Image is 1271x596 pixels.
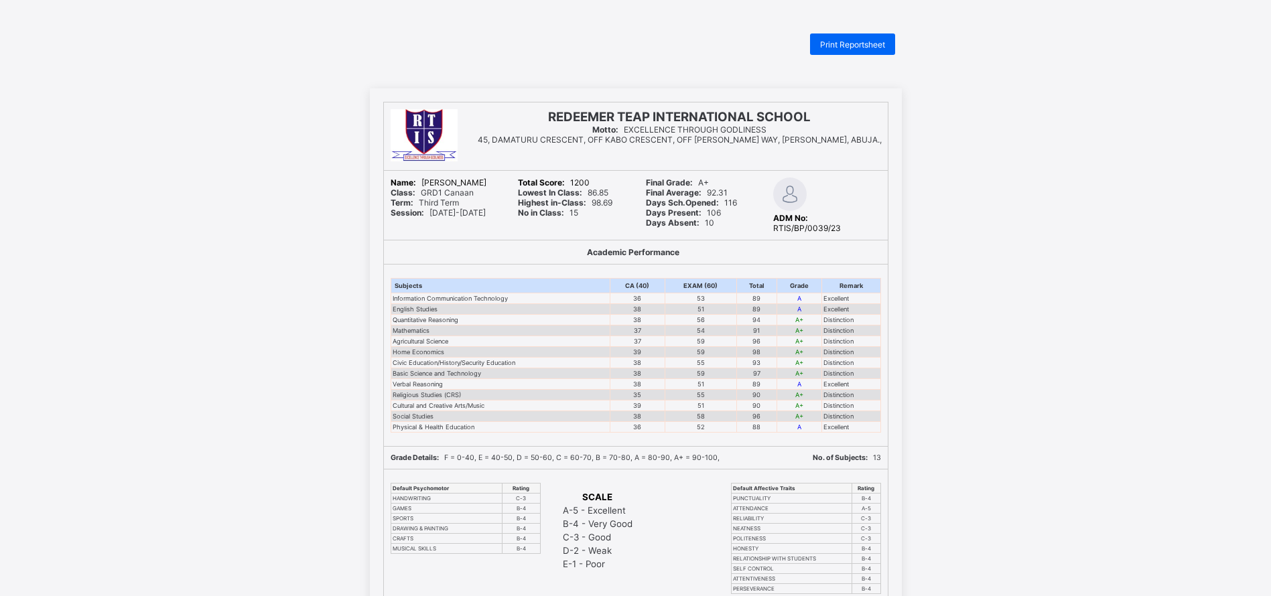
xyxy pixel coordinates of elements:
[852,543,880,553] td: B-4
[665,325,737,336] td: 54
[391,513,503,523] td: SPORTS
[610,357,665,368] td: 38
[518,188,582,198] b: Lowest In Class:
[610,378,665,389] td: 38
[820,40,885,50] span: Print Reportsheet
[610,389,665,400] td: 35
[562,558,633,570] td: E-1 - Poor
[777,389,822,400] td: A+
[822,346,880,357] td: Distinction
[665,368,737,378] td: 59
[822,325,880,336] td: Distinction
[646,188,728,198] span: 92.31
[646,208,701,218] b: Days Present:
[391,177,486,188] span: [PERSON_NAME]
[391,483,503,493] th: Default Psychomotor
[822,400,880,411] td: Distinction
[665,303,737,314] td: 51
[665,421,737,432] td: 52
[646,177,709,188] span: A+
[610,314,665,325] td: 38
[665,346,737,357] td: 59
[391,208,424,218] b: Session:
[737,389,777,400] td: 90
[610,421,665,432] td: 36
[391,188,474,198] span: GRD1 Canaan
[852,553,880,563] td: B-4
[731,533,852,543] td: POLITENESS
[503,523,540,533] td: B-4
[822,378,880,389] td: Excellent
[852,493,880,503] td: B-4
[852,573,880,583] td: B-4
[391,523,503,533] td: DRAWING & PAINTING
[391,421,610,432] td: Physical & Health Education
[665,336,737,346] td: 59
[503,513,540,523] td: B-4
[737,346,777,357] td: 98
[646,188,701,198] b: Final Average:
[646,177,693,188] b: Final Grade:
[646,208,721,218] span: 106
[737,368,777,378] td: 97
[822,357,880,368] td: Distinction
[737,411,777,421] td: 96
[737,378,777,389] td: 89
[777,378,822,389] td: A
[562,518,633,530] td: B-4 - Very Good
[391,314,610,325] td: Quantitative Reasoning
[391,400,610,411] td: Cultural and Creative Arts/Music
[813,453,881,462] span: 13
[610,303,665,314] td: 38
[562,531,633,543] td: C-3 - Good
[777,421,822,432] td: A
[737,357,777,368] td: 93
[822,389,880,400] td: Distinction
[610,325,665,336] td: 37
[737,314,777,325] td: 94
[822,303,880,314] td: Excellent
[646,218,714,228] span: 10
[592,125,766,135] span: EXCELLENCE THROUGH GODLINESS
[665,389,737,400] td: 55
[777,325,822,336] td: A+
[592,125,618,135] b: Motto:
[777,400,822,411] td: A+
[813,453,868,462] b: No. of Subjects:
[610,336,665,346] td: 37
[777,411,822,421] td: A+
[665,400,737,411] td: 51
[822,421,880,432] td: Excellent
[562,544,633,556] td: D-2 - Weak
[773,213,841,233] span: RTIS/BP/0039/23
[391,346,610,357] td: Home Economics
[665,411,737,421] td: 58
[737,421,777,432] td: 88
[731,493,852,503] td: PUNCTUALITY
[610,400,665,411] td: 39
[731,523,852,533] td: NEATNESS
[391,198,459,208] span: Third Term
[737,278,777,293] th: Total
[777,368,822,378] td: A+
[852,503,880,513] td: A-5
[518,188,608,198] span: 86.85
[731,503,852,513] td: ATTENDANCE
[391,325,610,336] td: Mathematics
[822,314,880,325] td: Distinction
[646,198,719,208] b: Days Sch.Opened:
[391,453,720,462] span: F = 0-40, E = 40-50, D = 50-60, C = 60-70, B = 70-80, A = 80-90, A+ = 90-100,
[852,523,880,533] td: C-3
[731,563,852,573] td: SELF CONTROL
[391,503,503,513] td: GAMES
[777,336,822,346] td: A+
[518,177,565,188] b: Total Score:
[391,303,610,314] td: English Studies
[587,247,679,257] b: Academic Performance
[610,293,665,303] td: 36
[852,563,880,573] td: B-4
[731,553,852,563] td: RELATIONSHIP WITH STUDENTS
[822,278,880,293] th: Remark
[503,503,540,513] td: B-4
[665,314,737,325] td: 56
